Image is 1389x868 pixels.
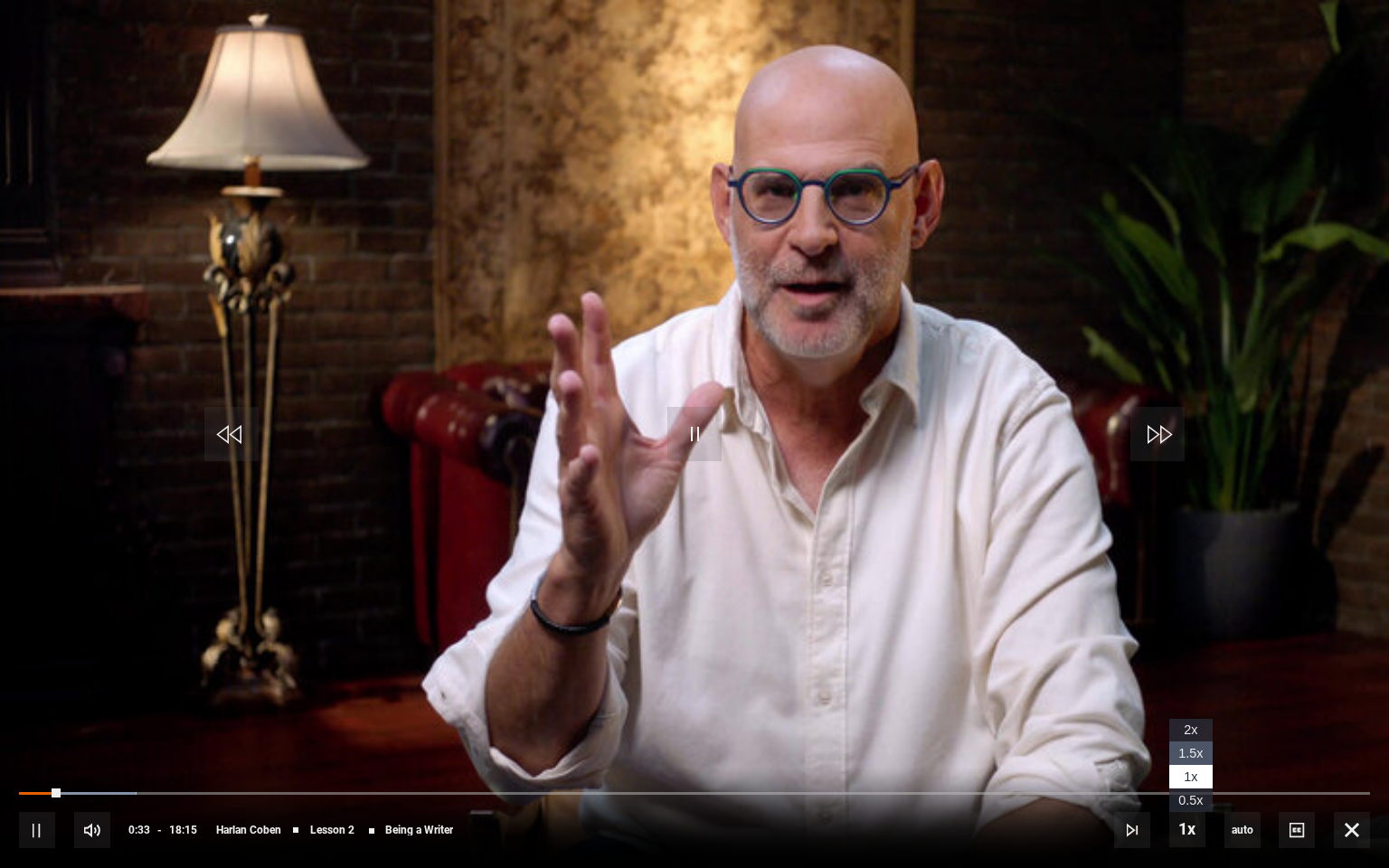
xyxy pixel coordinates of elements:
[1334,812,1370,848] button: Fullscreen
[1279,812,1315,848] button: Captions
[19,812,55,848] button: Pause
[157,824,162,836] span: -
[1169,811,1205,847] button: Playback Rate
[385,825,453,835] span: Being a Writer
[1178,793,1203,807] span: 0.5x
[1114,812,1150,848] button: Next Lesson
[169,814,197,846] span: 18:15
[74,812,110,848] button: Mute
[19,792,1370,796] div: Progress Bar
[310,825,354,835] span: Lesson 2
[1178,746,1203,760] span: 1.5x
[1184,769,1197,784] span: 1x
[1224,812,1261,848] span: auto
[128,814,150,846] span: 0:33
[1224,812,1261,848] div: Current quality: 720p
[216,825,281,835] span: Harlan Coben
[1184,722,1197,737] span: 2x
